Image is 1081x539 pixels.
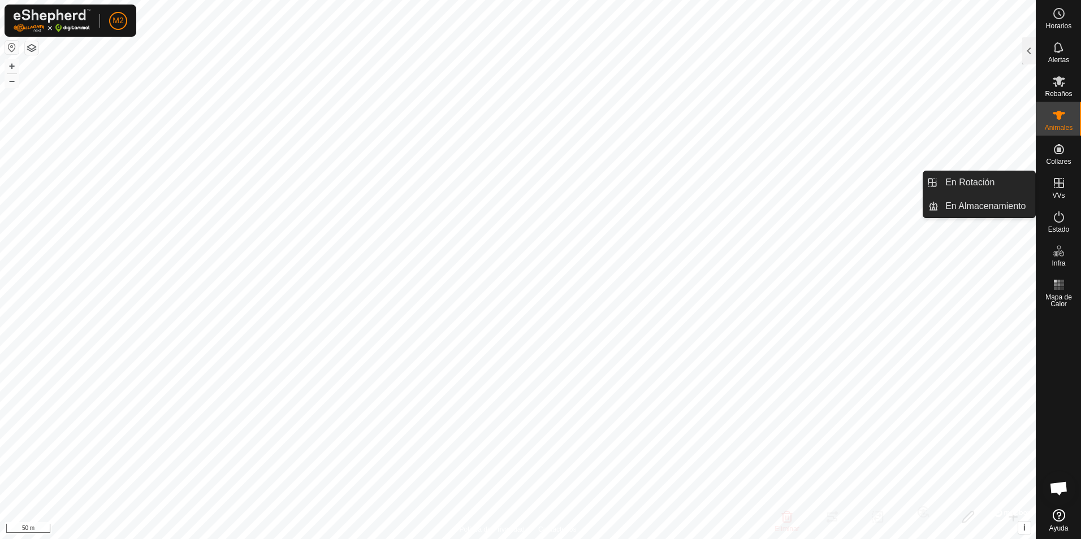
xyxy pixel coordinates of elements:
a: En Rotación [939,171,1035,194]
a: Contáctenos [538,524,576,534]
button: + [5,59,19,73]
li: En Rotación [923,171,1035,194]
button: Capas del Mapa [25,41,38,55]
span: Horarios [1046,23,1071,29]
span: Animales [1045,124,1073,131]
span: M2 [113,15,123,27]
span: Estado [1048,226,1069,233]
span: i [1023,523,1026,532]
span: VVs [1052,192,1065,199]
a: Política de Privacidad [460,524,525,534]
li: En Almacenamiento [923,195,1035,218]
a: Ayuda [1036,505,1081,536]
span: Rebaños [1045,90,1072,97]
span: Collares [1046,158,1071,165]
span: Infra [1052,260,1065,267]
img: Logo Gallagher [14,9,90,32]
button: – [5,74,19,88]
span: Ayuda [1049,525,1069,532]
span: Alertas [1048,56,1069,63]
a: En Almacenamiento [939,195,1035,218]
span: Mapa de Calor [1039,294,1078,307]
button: Restablecer Mapa [5,41,19,54]
span: En Rotación [945,176,994,189]
span: En Almacenamiento [945,199,1026,213]
div: Chat abierto [1042,471,1076,505]
button: i [1018,521,1031,534]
